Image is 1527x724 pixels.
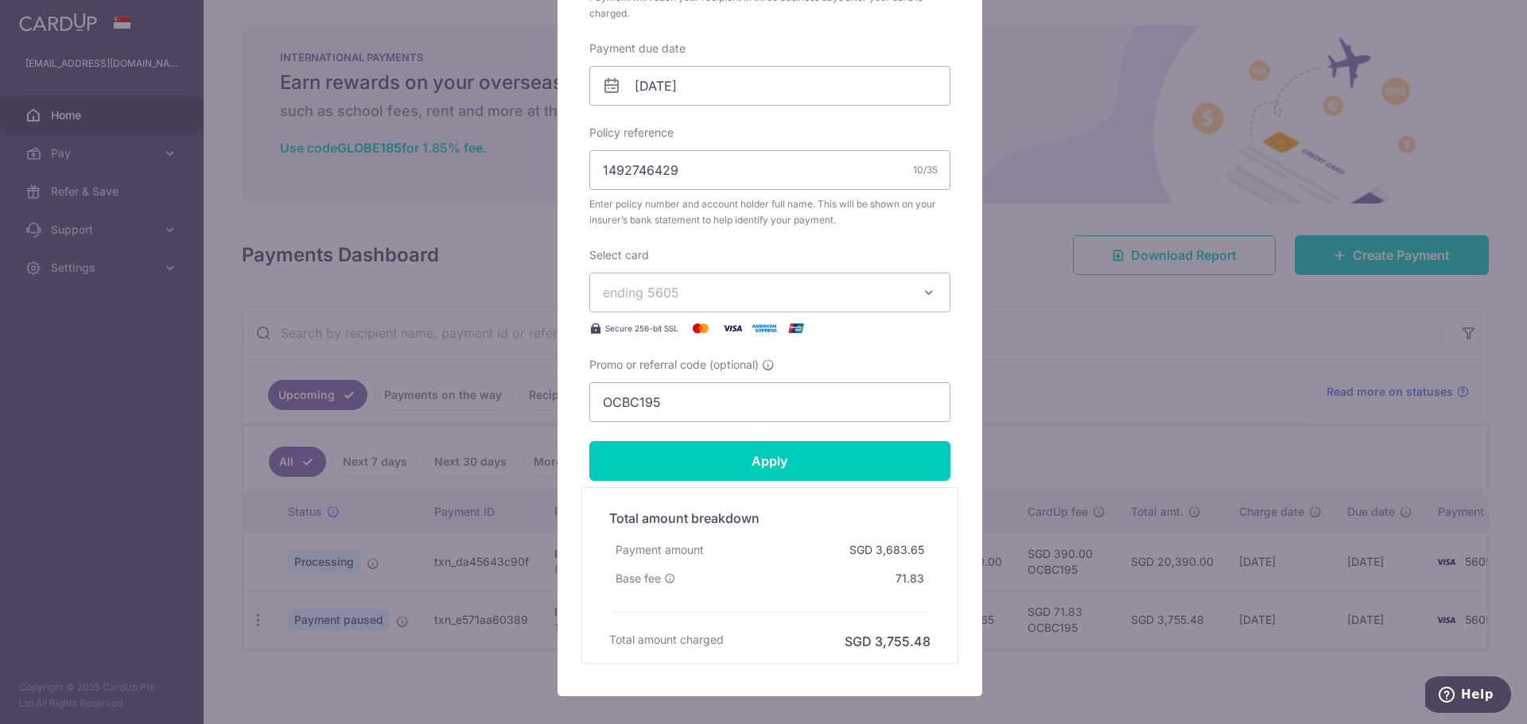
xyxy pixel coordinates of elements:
input: Apply [589,441,950,481]
label: Payment due date [589,41,686,56]
span: Promo or referral code (optional) [589,357,759,373]
img: Visa [717,319,748,338]
h6: SGD 3,755.48 [845,632,931,651]
h5: Total amount breakdown [609,509,931,528]
span: ending 5605 [603,285,679,300]
iframe: Opens a widget where you can find more information [1425,676,1511,716]
span: Base fee [616,571,661,587]
img: UnionPay [780,319,812,338]
div: 10/35 [913,162,938,178]
span: Secure 256-bit SSL [605,322,678,335]
div: Payment amount [609,536,710,564]
img: American Express [748,319,780,338]
label: Policy reference [589,125,674,141]
button: ending 5605 [589,273,950,312]
label: Select card [589,247,649,263]
div: SGD 3,683.65 [843,536,931,564]
span: Enter policy number and account holder full name. This will be shown on your insurer’s bank state... [589,196,950,228]
img: Mastercard [685,319,717,338]
input: DD / MM / YYYY [589,66,950,106]
h6: Total amount charged [609,632,724,648]
div: 71.83 [889,564,931,593]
